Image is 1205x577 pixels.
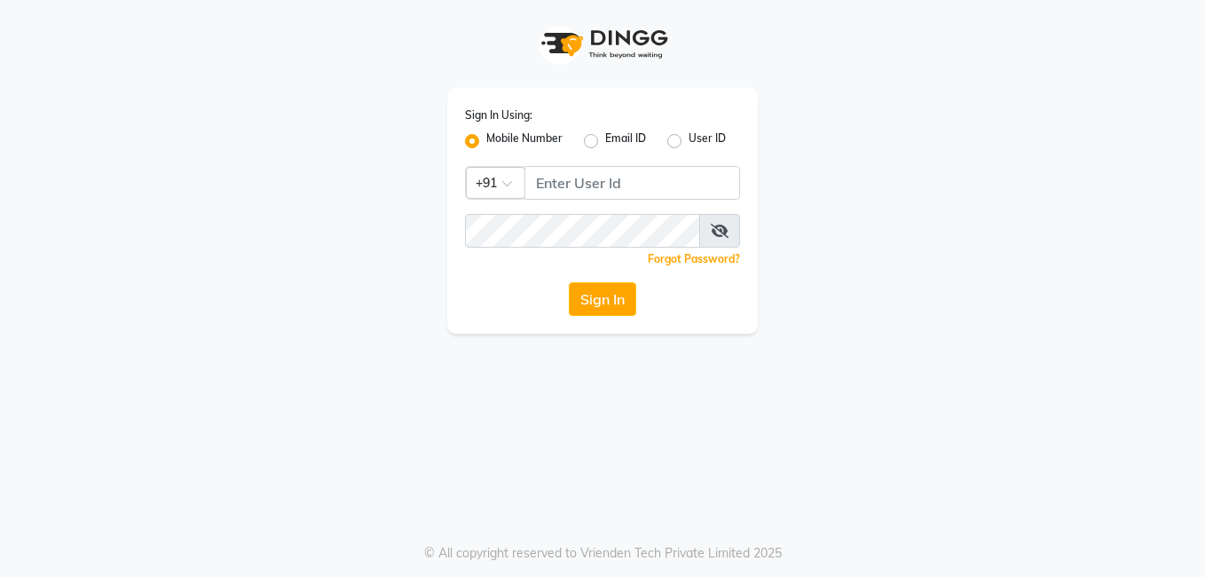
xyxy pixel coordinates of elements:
[465,107,532,123] label: Sign In Using:
[465,214,700,248] input: Username
[569,282,636,316] button: Sign In
[605,130,646,152] label: Email ID
[689,130,726,152] label: User ID
[532,18,673,70] img: logo1.svg
[648,252,740,265] a: Forgot Password?
[486,130,563,152] label: Mobile Number
[524,166,740,200] input: Username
